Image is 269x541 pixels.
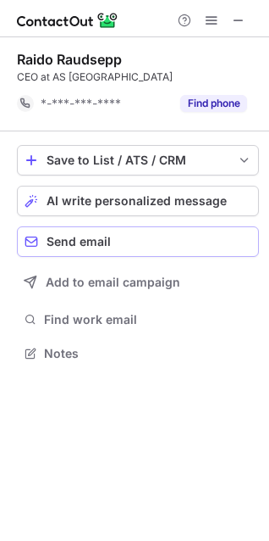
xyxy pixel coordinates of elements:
span: Notes [44,346,252,361]
div: Raido Raudsepp [17,51,122,68]
button: Reveal Button [180,95,247,112]
button: Find work email [17,308,259,332]
button: save-profile-one-click [17,145,259,176]
span: Find work email [44,312,252,327]
div: CEO at AS [GEOGRAPHIC_DATA] [17,70,259,85]
img: ContactOut v5.3.10 [17,10,118,31]
button: Send email [17,226,259,257]
div: Save to List / ATS / CRM [47,153,229,167]
button: Add to email campaign [17,267,259,298]
span: AI write personalized message [47,194,227,208]
span: Add to email campaign [46,276,180,289]
button: Notes [17,342,259,365]
button: AI write personalized message [17,186,259,216]
span: Send email [47,235,111,248]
